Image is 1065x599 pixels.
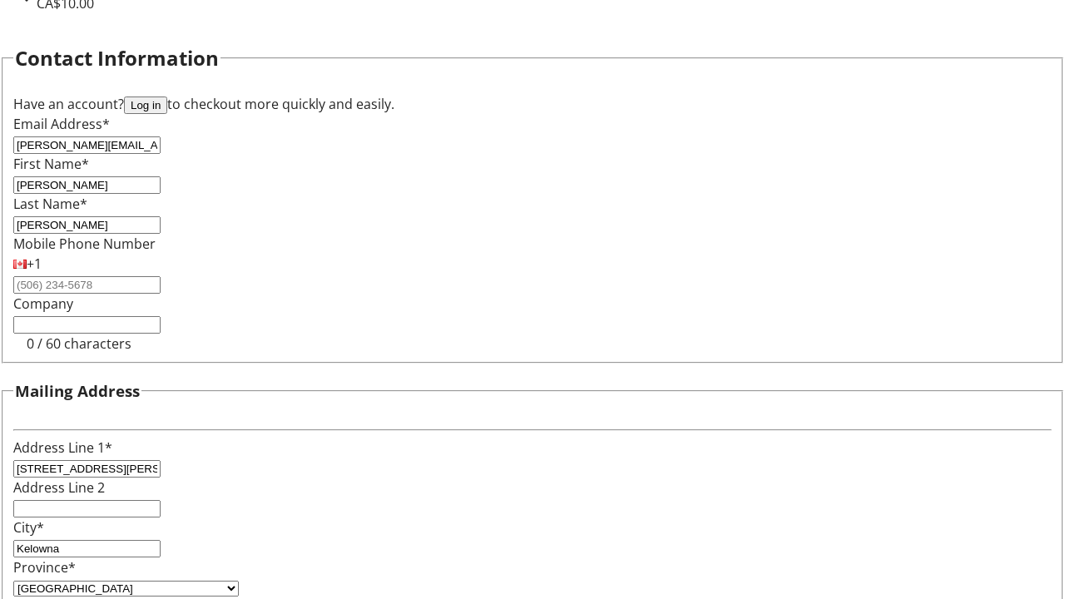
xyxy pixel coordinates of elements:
[13,94,1052,114] div: Have an account? to checkout more quickly and easily.
[124,97,167,114] button: Log in
[13,518,44,537] label: City*
[13,155,89,173] label: First Name*
[13,295,73,313] label: Company
[13,540,161,557] input: City
[13,195,87,213] label: Last Name*
[13,115,110,133] label: Email Address*
[13,276,161,294] input: (506) 234-5678
[13,438,112,457] label: Address Line 1*
[13,558,76,577] label: Province*
[27,334,131,353] tr-character-limit: 0 / 60 characters
[15,43,219,73] h2: Contact Information
[13,235,156,253] label: Mobile Phone Number
[15,379,140,403] h3: Mailing Address
[13,478,105,497] label: Address Line 2
[13,460,161,478] input: Address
